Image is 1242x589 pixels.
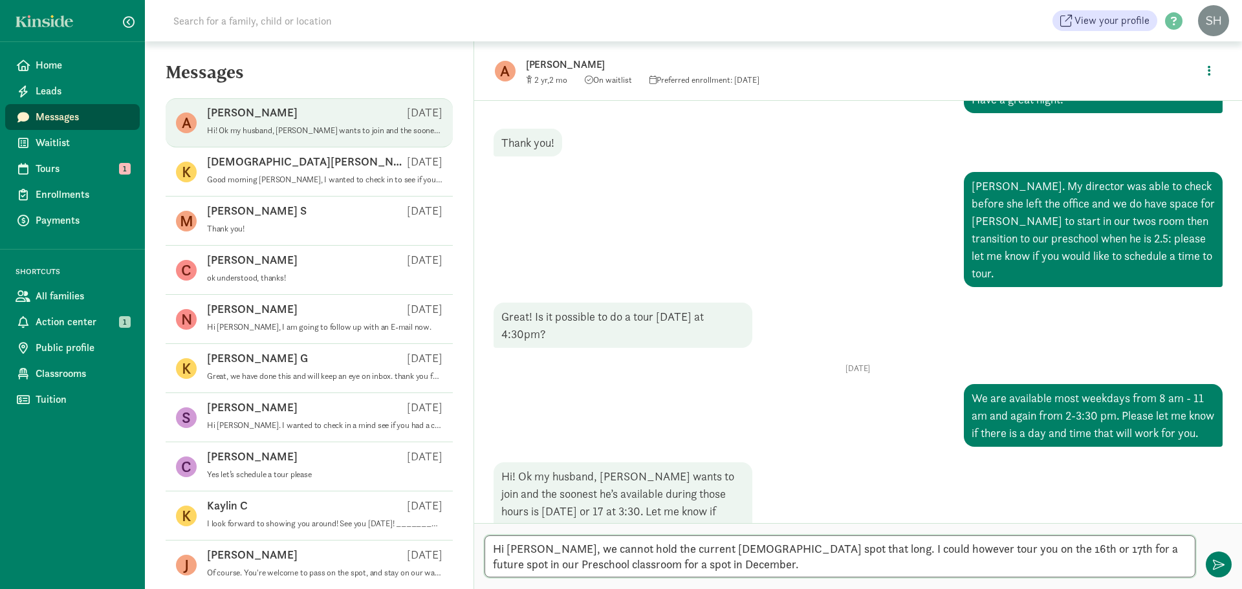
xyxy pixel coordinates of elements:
span: On waitlist [585,74,632,85]
span: Tuition [36,392,129,407]
p: Yes let’s schedule a tour please [207,469,442,480]
span: Classrooms [36,366,129,381]
span: Home [36,58,129,73]
span: 2 [534,74,549,85]
figure: N [176,309,197,330]
p: Hi [PERSON_NAME], I am going to follow up with an E-mail now. [207,322,442,332]
p: [DATE] [407,449,442,464]
a: View your profile [1052,10,1157,31]
p: [DATE] [407,301,442,317]
p: Hi [PERSON_NAME]. I wanted to check in a mind see if you had a chance to look over our infant pos... [207,420,442,431]
figure: K [176,506,197,526]
p: [PERSON_NAME] [207,547,298,562]
p: [PERSON_NAME] [207,400,298,415]
p: Hi! Ok my husband, [PERSON_NAME] wants to join and the soonest he’s available during those hours ... [207,125,442,136]
p: I look forward to showing you around! See you [DATE]! ________________________________ From: Kins... [207,519,442,529]
span: Enrollments [36,187,129,202]
span: All families [36,288,129,304]
p: Good morning [PERSON_NAME], I wanted to check in to see if you were hoping to enroll Ford? Or if ... [207,175,442,185]
figure: A [495,61,516,81]
p: [PERSON_NAME] [207,449,298,464]
p: ok understood, thanks! [207,273,442,283]
a: Public profile [5,335,140,361]
span: Messages [36,109,129,125]
p: [PERSON_NAME] [207,252,298,268]
p: [DATE] [407,154,442,169]
p: [DATE] [407,498,442,513]
p: [DATE] [407,400,442,415]
span: Leads [36,83,129,99]
a: Messages [5,104,140,130]
a: Home [5,52,140,78]
figure: S [176,407,197,428]
figure: K [176,358,197,379]
p: [DATE] [407,547,442,562]
span: 2 [549,74,567,85]
a: Action center 1 [5,309,140,335]
a: Classrooms [5,361,140,387]
figure: C [176,260,197,281]
p: [PERSON_NAME] S [207,203,307,219]
iframe: Chat Widget [1177,527,1242,589]
p: [DATE] [407,105,442,120]
a: Leads [5,78,140,104]
figure: M [176,211,197,231]
p: [PERSON_NAME] [207,301,298,317]
a: Enrollments [5,182,140,208]
p: [DEMOGRAPHIC_DATA][PERSON_NAME] [207,154,407,169]
p: [DATE] [494,363,1223,374]
p: [PERSON_NAME] G [207,350,308,366]
a: Payments [5,208,140,233]
div: Great! Is it possible to do a tour [DATE] at 4:30pm? [494,303,752,348]
p: [DATE] [407,350,442,366]
a: Tuition [5,387,140,412]
span: View your profile [1074,13,1149,28]
span: Action center [36,314,129,330]
p: [PERSON_NAME] [526,56,933,74]
a: Tours 1 [5,156,140,182]
div: Hi! Ok my husband, [PERSON_NAME] wants to join and the soonest he’s available during those hours ... [494,462,752,542]
h5: Messages [145,62,474,93]
p: [PERSON_NAME] [207,105,298,120]
p: Great, we have done this and will keep an eye on inbox. thank you for your help [207,371,442,381]
input: Search for a family, child or location [166,8,528,34]
p: [DATE] [407,252,442,268]
a: All families [5,283,140,309]
figure: J [176,555,197,575]
p: Of course. You're welcome to pass on the spot, and stay on our waitlist. [207,568,442,578]
p: Kaylin C [207,498,248,513]
span: Waitlist [36,135,129,151]
div: We are available most weekdays from 8 am - 11 am and again from 2-3:30 pm. Please let me know if ... [964,384,1223,447]
span: Payments [36,213,129,228]
p: [DATE] [407,203,442,219]
figure: K [176,162,197,182]
figure: A [176,112,197,133]
span: 1 [119,316,131,328]
div: [PERSON_NAME]. My director was able to check before she left the office and we do have space for ... [964,172,1223,287]
figure: C [176,456,197,477]
span: Tours [36,161,129,177]
p: Thank you! [207,224,442,234]
a: Waitlist [5,130,140,156]
span: 1 [119,163,131,175]
span: Preferred enrollment: [DATE] [649,74,759,85]
div: Thank you! [494,129,562,156]
span: Public profile [36,340,129,356]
